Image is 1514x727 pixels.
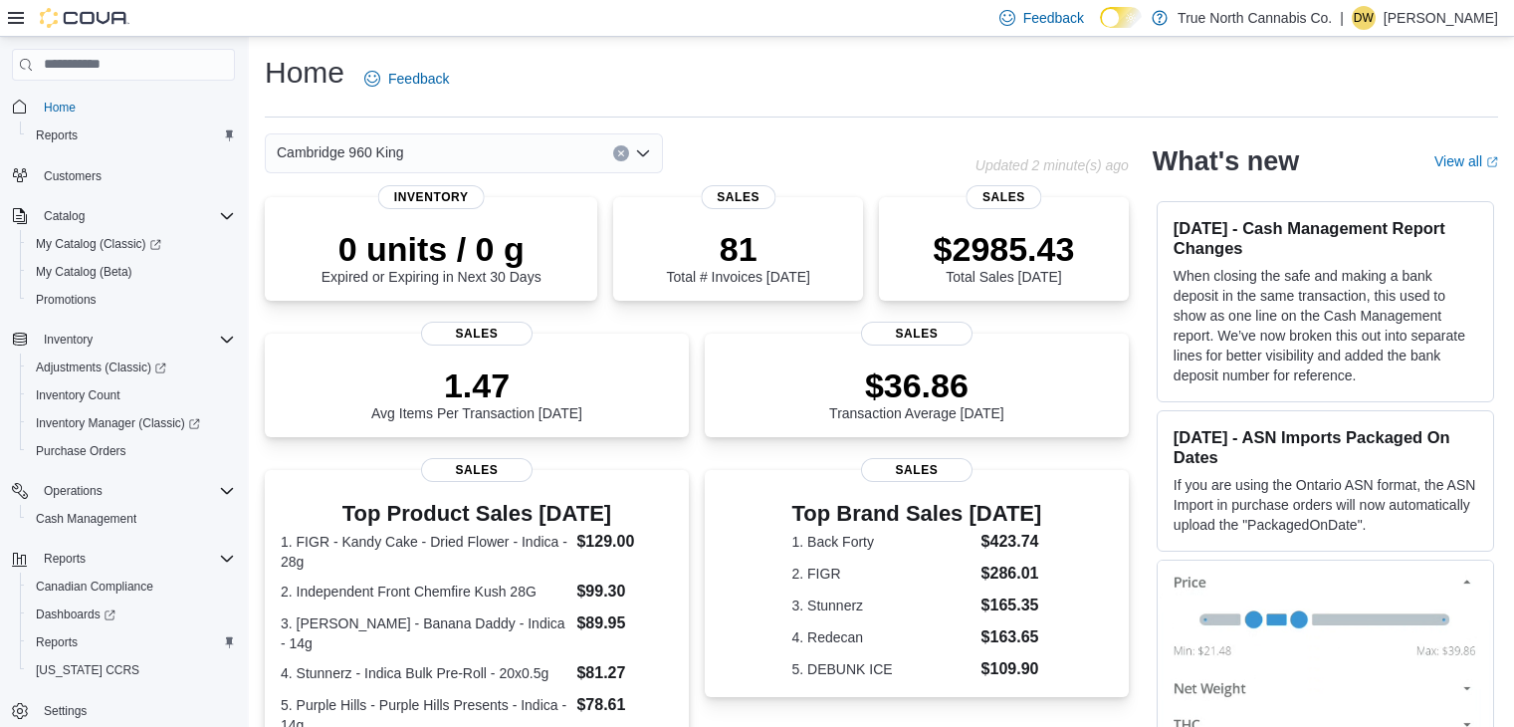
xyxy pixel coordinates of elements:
div: Total # Invoices [DATE] [666,229,809,285]
div: Avg Items Per Transaction [DATE] [371,365,582,421]
a: My Catalog (Beta) [28,260,140,284]
span: Inventory Manager (Classic) [36,415,200,431]
p: When closing the safe and making a bank deposit in the same transaction, this used to show as one... [1174,266,1477,385]
dd: $286.01 [981,562,1042,586]
span: Operations [44,483,103,499]
h3: Top Brand Sales [DATE] [792,502,1042,526]
a: Promotions [28,288,105,312]
dd: $163.65 [981,625,1042,649]
p: If you are using the Ontario ASN format, the ASN Import in purchase orders will now automatically... [1174,475,1477,535]
p: 0 units / 0 g [322,229,541,269]
a: Cash Management [28,507,144,531]
span: Sales [421,458,533,482]
span: Purchase Orders [36,443,126,459]
a: Dashboards [20,601,243,628]
span: Canadian Compliance [36,579,153,595]
button: Operations [4,477,243,505]
h3: [DATE] - ASN Imports Packaged On Dates [1174,427,1477,467]
p: 81 [666,229,809,269]
a: Canadian Compliance [28,575,161,599]
button: Reports [20,121,243,149]
dt: 3. [PERSON_NAME] - Banana Daddy - Indica - 14g [281,613,568,653]
dd: $109.90 [981,657,1042,681]
a: My Catalog (Classic) [28,232,169,256]
button: Canadian Compliance [20,573,243,601]
p: True North Cannabis Co. [1178,6,1332,30]
dd: $99.30 [576,580,672,604]
a: Customers [36,164,109,188]
span: Settings [44,703,87,719]
span: Inventory Manager (Classic) [28,411,235,435]
span: Reports [36,127,78,143]
a: Feedback [356,59,457,99]
img: Cova [40,8,129,28]
span: Catalog [44,208,85,224]
button: Catalog [36,204,93,228]
span: My Catalog (Beta) [28,260,235,284]
span: Feedback [1023,8,1084,28]
a: My Catalog (Classic) [20,230,243,258]
button: Promotions [20,286,243,314]
span: Canadian Compliance [28,575,235,599]
button: Clear input [613,145,629,161]
span: Catalog [36,204,235,228]
dd: $89.95 [576,611,672,635]
span: Inventory [378,185,485,209]
span: Sales [421,322,533,346]
span: Reports [36,547,235,571]
span: Dw [1354,6,1374,30]
span: Inventory Count [36,387,120,403]
span: Home [44,100,76,116]
button: Cash Management [20,505,243,533]
a: Adjustments (Classic) [28,356,174,379]
span: Adjustments (Classic) [36,360,166,375]
span: Inventory [36,328,235,352]
dd: $165.35 [981,594,1042,617]
dt: 4. Redecan [792,627,973,647]
span: Purchase Orders [28,439,235,463]
p: $36.86 [829,365,1004,405]
span: Promotions [28,288,235,312]
dd: $129.00 [576,530,672,554]
a: Reports [28,630,86,654]
p: 1.47 [371,365,582,405]
span: Dark Mode [1100,28,1101,29]
span: Cash Management [28,507,235,531]
dd: $423.74 [981,530,1042,554]
button: Operations [36,479,110,503]
a: Adjustments (Classic) [20,354,243,381]
button: My Catalog (Beta) [20,258,243,286]
p: [PERSON_NAME] [1384,6,1498,30]
dt: 2. Independent Front Chemfire Kush 28G [281,582,568,602]
button: Inventory [4,326,243,354]
span: Inventory [44,332,93,348]
span: Feedback [388,69,449,89]
span: My Catalog (Classic) [28,232,235,256]
button: Home [4,93,243,121]
div: Dalin wojteczko [1352,6,1376,30]
button: Customers [4,161,243,190]
span: Dashboards [28,603,235,626]
a: [US_STATE] CCRS [28,658,147,682]
span: Promotions [36,292,97,308]
span: Inventory Count [28,383,235,407]
span: Sales [861,458,973,482]
span: Home [36,95,235,120]
span: Sales [967,185,1041,209]
span: Reports [44,551,86,567]
button: Catalog [4,202,243,230]
button: Reports [20,628,243,656]
h1: Home [265,53,344,93]
button: Purchase Orders [20,437,243,465]
a: Inventory Manager (Classic) [20,409,243,437]
a: Inventory Count [28,383,128,407]
a: Purchase Orders [28,439,134,463]
button: Inventory [36,328,101,352]
button: Reports [4,545,243,573]
div: Total Sales [DATE] [934,229,1075,285]
span: Sales [701,185,775,209]
svg: External link [1486,156,1498,168]
div: Transaction Average [DATE] [829,365,1004,421]
button: Reports [36,547,94,571]
span: My Catalog (Classic) [36,236,161,252]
